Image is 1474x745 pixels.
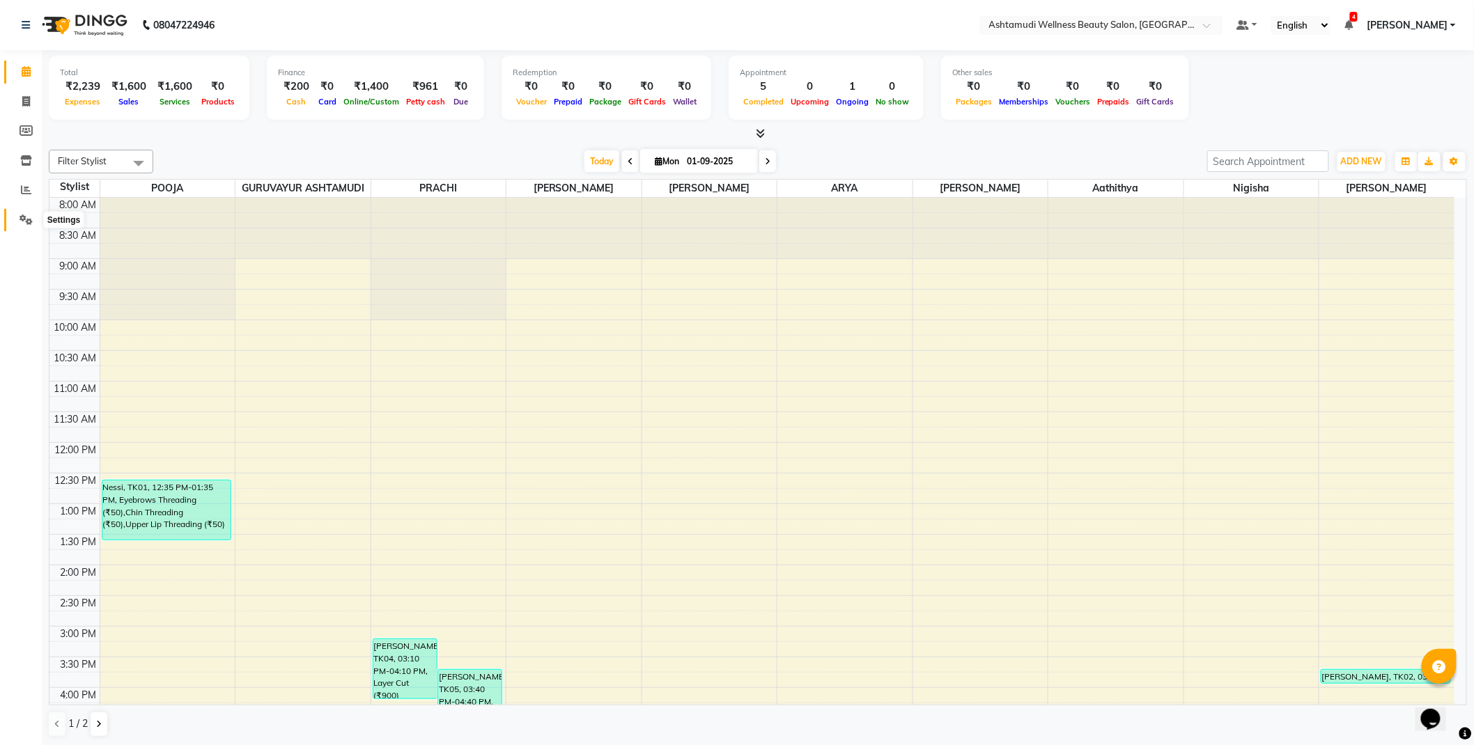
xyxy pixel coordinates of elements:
[198,97,238,107] span: Products
[1341,156,1382,166] span: ADD NEW
[550,79,586,95] div: ₹0
[1344,19,1353,31] a: 4
[1048,180,1184,197] span: Aathithya
[740,67,913,79] div: Appointment
[513,97,550,107] span: Voucher
[550,97,586,107] span: Prepaid
[832,97,872,107] span: Ongoing
[44,212,84,228] div: Settings
[49,180,100,194] div: Stylist
[913,180,1048,197] span: [PERSON_NAME]
[57,259,100,274] div: 9:00 AM
[60,67,238,79] div: Total
[449,79,473,95] div: ₹0
[373,639,437,698] div: [PERSON_NAME], TK04, 03:10 PM-04:10 PM, Layer Cut (₹900)
[584,150,619,172] span: Today
[740,79,787,95] div: 5
[284,97,310,107] span: Cash
[787,79,832,95] div: 0
[832,79,872,95] div: 1
[58,535,100,549] div: 1:30 PM
[777,180,913,197] span: ARYA
[58,688,100,703] div: 4:00 PM
[1415,689,1460,731] iframe: chat widget
[513,79,550,95] div: ₹0
[872,97,913,107] span: No show
[315,79,340,95] div: ₹0
[1094,97,1133,107] span: Prepaids
[513,67,700,79] div: Redemption
[52,320,100,335] div: 10:00 AM
[1350,12,1358,22] span: 4
[58,565,100,580] div: 2:00 PM
[586,97,625,107] span: Package
[52,412,100,427] div: 11:30 AM
[625,79,669,95] div: ₹0
[1337,152,1386,171] button: ADD NEW
[1052,79,1094,95] div: ₹0
[450,97,472,107] span: Due
[278,67,473,79] div: Finance
[235,180,371,197] span: GURUVAYUR ASHTAMUDI
[1133,79,1178,95] div: ₹0
[642,180,777,197] span: [PERSON_NAME]
[52,382,100,396] div: 11:00 AM
[952,79,995,95] div: ₹0
[116,97,143,107] span: Sales
[102,480,231,540] div: Nessi, TK01, 12:35 PM-01:35 PM, Eyebrows Threading (₹50),Chin Threading (₹50),Upper Lip Threading...
[952,97,995,107] span: Packages
[58,596,100,611] div: 2:30 PM
[100,180,235,197] span: POOJA
[315,97,340,107] span: Card
[1207,150,1329,172] input: Search Appointment
[153,6,215,45] b: 08047224946
[1184,180,1319,197] span: Nigisha
[106,79,152,95] div: ₹1,600
[1133,97,1178,107] span: Gift Cards
[58,627,100,641] div: 3:00 PM
[57,228,100,243] div: 8:30 AM
[278,79,315,95] div: ₹200
[1367,18,1448,33] span: [PERSON_NAME]
[156,97,194,107] span: Services
[403,97,449,107] span: Petty cash
[1052,97,1094,107] span: Vouchers
[57,290,100,304] div: 9:30 AM
[1094,79,1133,95] div: ₹0
[669,97,700,107] span: Wallet
[625,97,669,107] span: Gift Cards
[669,79,700,95] div: ₹0
[787,97,832,107] span: Upcoming
[651,156,683,166] span: Mon
[340,97,403,107] span: Online/Custom
[68,716,88,731] span: 1 / 2
[995,79,1052,95] div: ₹0
[1321,670,1450,683] div: [PERSON_NAME], TK02, 03:40 PM-03:55 PM, Eyebrows Threading (₹50)
[340,79,403,95] div: ₹1,400
[152,79,198,95] div: ₹1,600
[62,97,104,107] span: Expenses
[52,473,100,488] div: 12:30 PM
[403,79,449,95] div: ₹961
[52,443,100,457] div: 12:00 PM
[1319,180,1454,197] span: [PERSON_NAME]
[740,97,787,107] span: Completed
[52,351,100,366] div: 10:30 AM
[506,180,642,197] span: [PERSON_NAME]
[683,151,752,172] input: 2025-09-01
[58,504,100,519] div: 1:00 PM
[438,670,502,730] div: [PERSON_NAME], TK05, 03:40 PM-04:40 PM, Eyebrows Threading (₹50),Forehead Threading (₹50),Normal ...
[198,79,238,95] div: ₹0
[58,657,100,672] div: 3:30 PM
[995,97,1052,107] span: Memberships
[952,67,1178,79] div: Other sales
[57,198,100,212] div: 8:00 AM
[371,180,506,197] span: PRACHI
[58,155,107,166] span: Filter Stylist
[60,79,106,95] div: ₹2,239
[36,6,131,45] img: logo
[586,79,625,95] div: ₹0
[872,79,913,95] div: 0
